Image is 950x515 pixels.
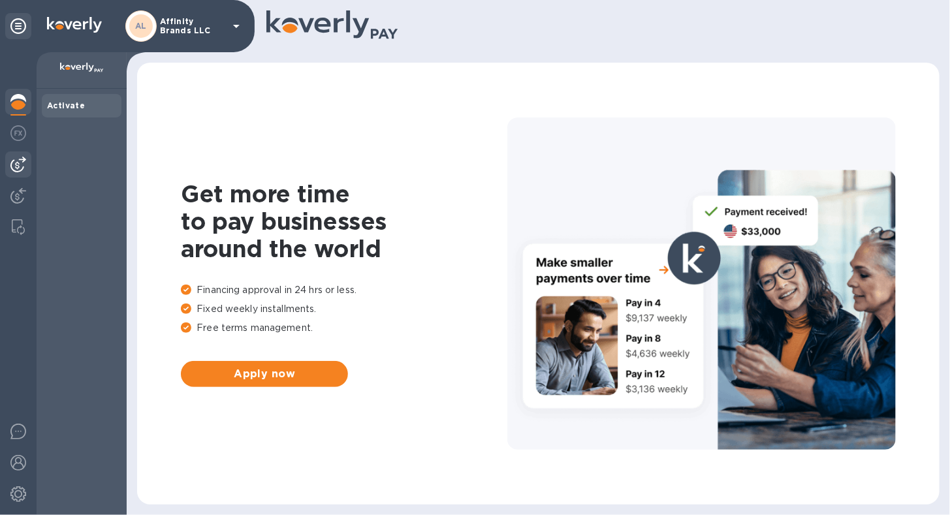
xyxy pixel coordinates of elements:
img: Foreign exchange [10,125,26,141]
p: Fixed weekly installments. [181,302,507,316]
button: Apply now [181,361,348,387]
b: AL [135,21,147,31]
h1: Get more time to pay businesses around the world [181,180,507,262]
img: Logo [47,17,102,33]
b: Activate [47,101,85,110]
p: Financing approval in 24 hrs or less. [181,283,507,297]
div: Unpin categories [5,13,31,39]
p: Affinity Brands LLC [160,17,225,35]
span: Apply now [191,366,338,382]
p: Free terms management. [181,321,507,335]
